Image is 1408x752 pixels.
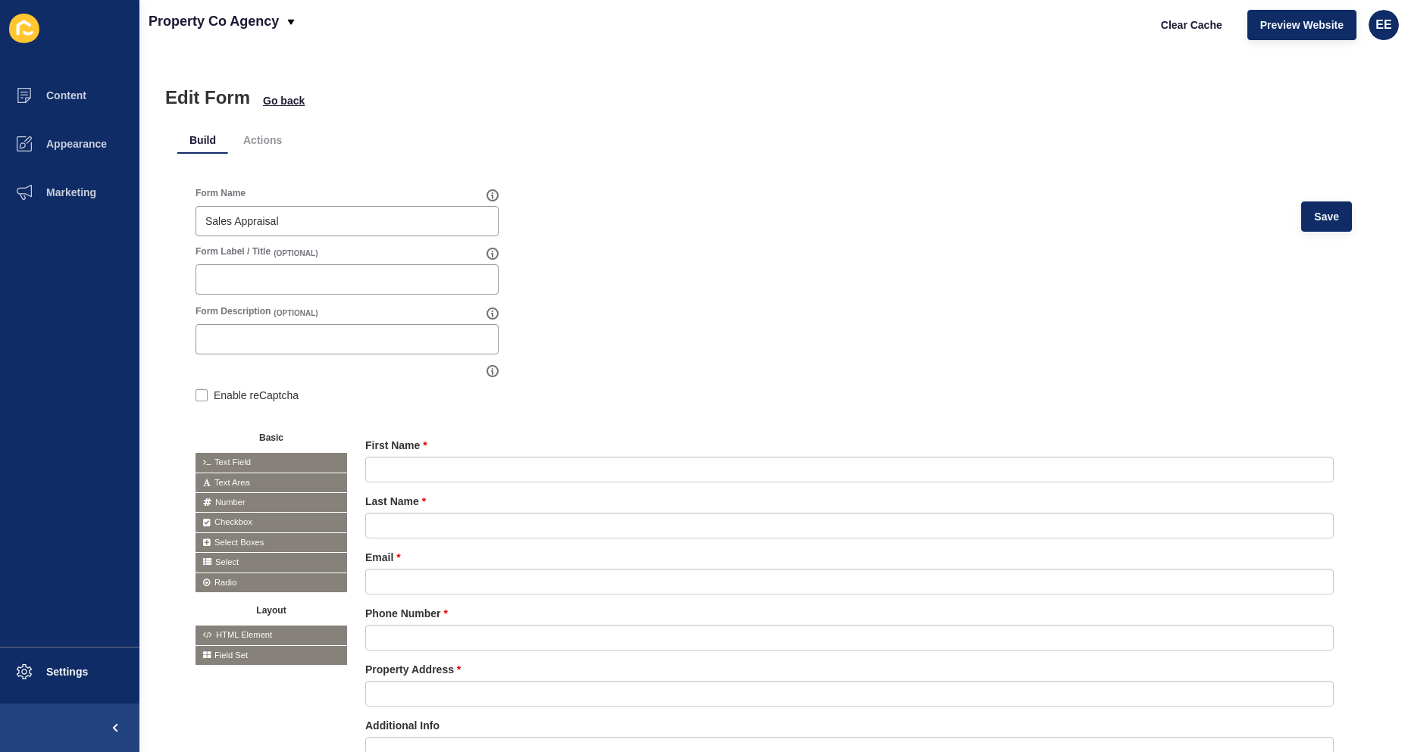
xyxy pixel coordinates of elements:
button: Preview Website [1247,10,1356,40]
span: HTML Element [196,626,347,644]
span: Number [196,493,347,512]
span: Save [1314,209,1339,224]
label: Form Label / Title [196,245,271,257]
button: Save [1301,201,1352,232]
label: Last Name [365,494,426,509]
label: Enable reCaptcha [214,388,299,403]
button: Clear Cache [1148,10,1235,40]
label: Form Name [196,187,246,199]
label: Email [365,550,401,565]
span: Text Field [196,453,347,472]
button: Basic [196,427,347,445]
h1: Edit Form [165,87,250,108]
li: Build [177,126,228,154]
span: EE [1375,17,1391,33]
span: Preview Website [1260,17,1344,33]
button: Go back [262,93,305,108]
span: Radio [196,573,347,592]
span: Field Set [196,646,347,665]
label: Property Address [365,662,461,677]
button: Layout [196,600,347,618]
li: Actions [231,126,294,154]
label: First Name [365,438,427,453]
label: Additional Info [365,718,440,733]
span: Select [196,553,347,572]
span: (OPTIONAL) [274,308,318,319]
span: Select Boxes [196,533,347,552]
p: Property Co Agency [149,2,279,40]
span: Clear Cache [1161,17,1222,33]
span: Go back [263,93,305,108]
label: Phone Number [365,606,448,621]
span: Checkbox [196,513,347,532]
label: Form Description [196,305,271,317]
span: Text Area [196,473,347,492]
span: (OPTIONAL) [274,248,318,259]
